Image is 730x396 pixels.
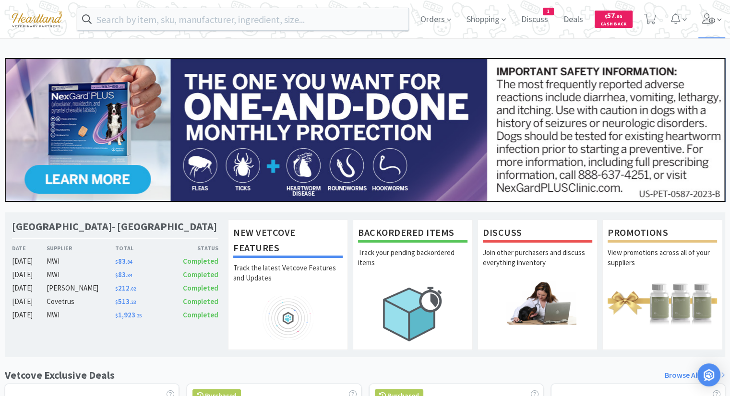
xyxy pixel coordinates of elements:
[115,270,132,279] span: 83
[115,259,118,265] span: $
[228,220,348,350] a: New Vetcove FeaturesTrack the latest Vetcove Features and Updates
[595,6,633,32] a: $57.60Cash Back
[605,11,622,20] span: 57
[12,309,47,321] div: [DATE]
[47,269,115,280] div: MWI
[233,296,343,340] img: hero_feature_roadmap.png
[183,283,218,292] span: Completed
[483,225,592,243] h1: Discuss
[115,286,118,292] span: $
[608,225,717,243] h1: Promotions
[47,282,115,294] div: [PERSON_NAME]
[126,272,132,279] span: . 84
[135,313,142,319] span: . 25
[183,256,218,266] span: Completed
[483,281,592,325] img: hero_discuss.png
[5,6,69,32] img: cad7bdf275c640399d9c6e0c56f98fd2_10.png
[47,256,115,267] div: MWI
[608,247,717,281] p: View promotions across all of your suppliers
[12,282,218,294] a: [DATE][PERSON_NAME]$212.02Completed
[12,296,47,307] div: [DATE]
[47,296,115,307] div: Covetrus
[608,281,717,325] img: hero_promotions.png
[77,8,408,30] input: Search by item, sku, manufacturer, ingredient, size...
[358,281,467,347] img: hero_backorders.png
[605,13,607,20] span: $
[12,296,218,307] a: [DATE]Covetrus$513.23Completed
[233,263,343,296] p: Track the latest Vetcove Features and Updates
[115,299,118,305] span: $
[602,220,722,350] a: PromotionsView promotions across all of your suppliers
[47,309,115,321] div: MWI
[115,272,118,279] span: $
[665,369,725,382] a: Browse All Deals
[183,270,218,279] span: Completed
[358,247,467,281] p: Track your pending backordered items
[233,225,343,258] h1: New Vetcove Features
[115,244,167,253] div: Total
[483,247,592,281] p: Join other purchasers and discuss everything inventory
[183,297,218,306] span: Completed
[478,220,598,350] a: DiscussJoin other purchasers and discuss everything inventory
[5,58,725,202] img: 24562ba5414042f391a945fa418716b7_350.jpg
[12,256,47,267] div: [DATE]
[115,313,118,319] span: $
[12,309,218,321] a: [DATE]MWI$1,923.25Completed
[115,297,136,306] span: 513
[115,283,136,292] span: 212
[12,269,47,280] div: [DATE]
[560,15,587,24] a: Deals
[126,259,132,265] span: . 84
[183,310,218,319] span: Completed
[12,220,217,233] h1: [GEOGRAPHIC_DATA]- [GEOGRAPHIC_DATA]
[358,225,467,243] h1: Backordered Items
[353,220,473,350] a: Backordered ItemsTrack your pending backordered items
[600,22,627,28] span: Cash Back
[615,13,622,20] span: . 60
[12,244,47,253] div: Date
[517,15,552,24] a: Discuss1
[130,286,136,292] span: . 02
[12,256,218,267] a: [DATE]MWI$83.84Completed
[167,244,218,253] div: Status
[47,244,115,253] div: Supplier
[12,282,47,294] div: [DATE]
[115,310,142,319] span: 1,923
[5,367,115,384] h1: Vetcove Exclusive Deals
[130,299,136,305] span: . 23
[697,363,720,386] div: Open Intercom Messenger
[543,8,553,15] span: 1
[12,269,218,280] a: [DATE]MWI$83.84Completed
[115,256,132,266] span: 83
